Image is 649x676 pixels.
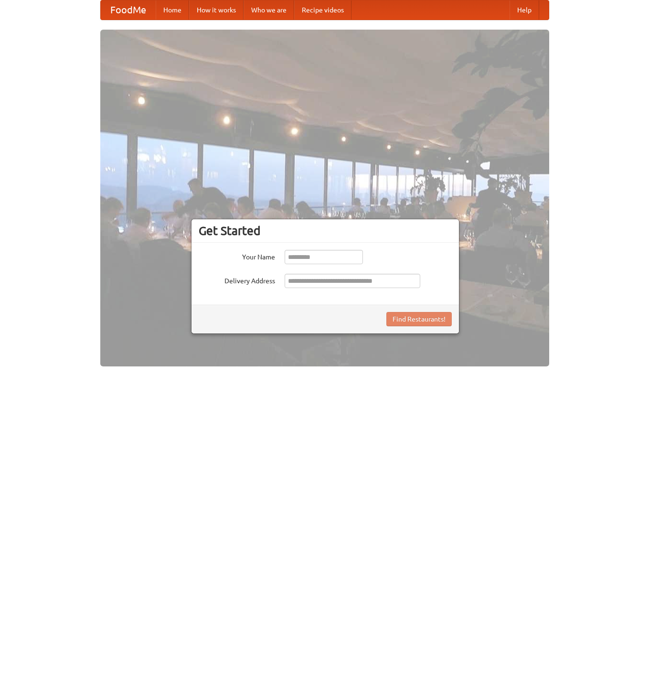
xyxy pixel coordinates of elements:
[189,0,244,20] a: How it works
[294,0,351,20] a: Recipe videos
[156,0,189,20] a: Home
[199,224,452,238] h3: Get Started
[101,0,156,20] a: FoodMe
[386,312,452,326] button: Find Restaurants!
[199,274,275,286] label: Delivery Address
[510,0,539,20] a: Help
[199,250,275,262] label: Your Name
[244,0,294,20] a: Who we are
